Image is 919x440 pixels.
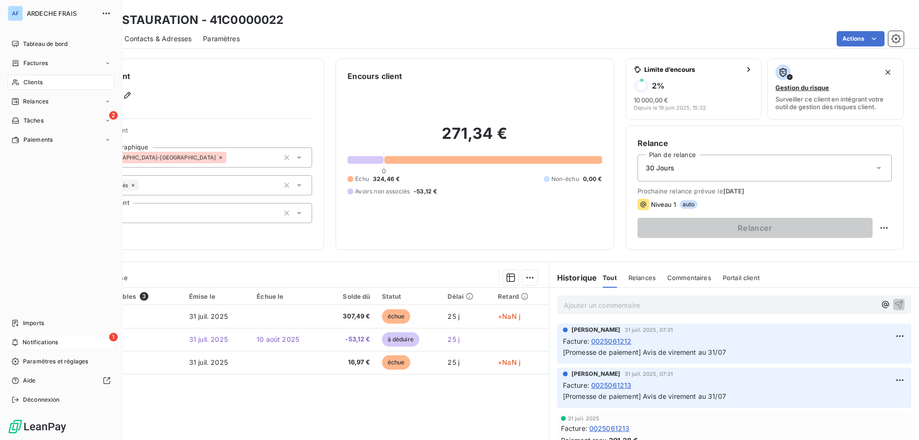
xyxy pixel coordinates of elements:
[226,153,234,162] input: Ajouter une valeur
[22,338,58,347] span: Notifications
[775,95,896,111] span: Surveiller ce client en intégrant votre outil de gestion des risques client.
[23,59,48,68] span: Factures
[109,333,118,341] span: 1
[563,380,589,390] span: Facture :
[628,274,656,282] span: Relances
[8,56,114,71] a: Factures
[23,319,44,327] span: Imports
[257,293,318,300] div: Échue le
[382,293,437,300] div: Statut
[257,335,299,343] span: 10 août 2025
[448,358,459,366] span: 25 j
[382,355,411,370] span: échue
[58,70,312,82] h6: Informations client
[8,132,114,147] a: Paiements
[723,187,745,195] span: [DATE]
[625,371,673,377] span: 31 juil. 2025, 07:31
[373,175,400,183] span: 324,46 €
[767,58,904,120] button: Gestion du risqueSurveiller ce client en intégrant votre outil de gestion des risques client.
[634,96,668,104] span: 10 000,00 €
[329,312,370,321] span: 307,49 €
[563,348,726,356] span: [Promesse de paiement] Avis de virement au 31/07
[23,116,44,125] span: Tâches
[638,218,873,238] button: Relancer
[139,181,146,190] input: Ajouter une valeur
[603,274,617,282] span: Tout
[329,335,370,344] span: -53,12 €
[591,380,632,390] span: 0025061213
[8,94,114,109] a: Relances
[775,84,829,91] span: Gestion du risque
[572,326,621,334] span: [PERSON_NAME]
[568,416,600,421] span: 31 juil. 2025
[77,292,178,301] div: Pièces comptables
[634,105,706,111] span: Depuis le 19 juin 2025, 15:32
[625,327,673,333] span: 31 juil. 2025, 07:31
[651,201,676,208] span: Niveau 1
[498,312,520,320] span: +NaN j
[347,124,602,153] h2: 271,34 €
[644,66,741,73] span: Limite d’encours
[140,292,148,301] span: 3
[638,187,892,195] span: Prochaine relance prévue le
[414,187,437,196] span: -53,12 €
[382,332,419,347] span: à déduire
[563,392,726,400] span: [Promesse de paiement] Avis de virement au 31/07
[189,293,245,300] div: Émise le
[551,175,579,183] span: Non-échu
[23,395,60,404] span: Déconnexion
[638,137,892,149] h6: Relance
[109,111,118,120] span: 2
[646,163,674,173] span: 30 Jours
[498,293,543,300] div: Retard
[667,274,711,282] span: Commentaires
[189,358,228,366] span: 31 juil. 2025
[589,423,630,433] span: 0025061213
[77,126,312,140] span: Propriétés Client
[23,40,67,48] span: Tableau de bord
[23,357,88,366] span: Paramètres et réglages
[88,155,216,160] span: Hors [GEOGRAPHIC_DATA]-[GEOGRAPHIC_DATA]
[448,312,459,320] span: 25 j
[203,34,240,44] span: Paramètres
[189,335,228,343] span: 31 juil. 2025
[124,34,191,44] span: Contacts & Adresses
[8,373,114,388] a: Aide
[382,167,386,175] span: 0
[329,358,370,367] span: 16,97 €
[23,376,36,385] span: Aide
[591,336,632,346] span: 0025061212
[347,70,402,82] h6: Encours client
[8,354,114,369] a: Paramètres et réglages
[23,135,53,144] span: Paiements
[572,370,621,378] span: [PERSON_NAME]
[355,175,369,183] span: Échu
[8,6,23,21] div: AF
[8,419,67,434] img: Logo LeanPay
[498,358,520,366] span: +NaN j
[23,97,48,106] span: Relances
[8,75,114,90] a: Clients
[837,31,885,46] button: Actions
[23,78,43,87] span: Clients
[448,335,459,343] span: 25 j
[561,423,587,433] span: Facture :
[723,274,760,282] span: Portail client
[563,336,589,346] span: Facture :
[8,113,114,128] a: 2Tâches
[626,58,762,120] button: Limite d’encours2%10 000,00 €Depuis le 19 juin 2025, 15:32
[8,316,114,331] a: Imports
[8,36,114,52] a: Tableau de bord
[329,293,370,300] div: Solde dû
[448,293,486,300] div: Délai
[382,309,411,324] span: échue
[189,312,228,320] span: 31 juil. 2025
[680,200,698,209] span: auto
[549,272,597,283] h6: Historique
[84,11,283,29] h3: API RESTAURATION - 41C0000022
[355,187,410,196] span: Avoirs non associés
[886,407,909,430] iframe: Intercom live chat
[27,10,96,17] span: ARDECHE FRAIS
[652,81,664,90] h6: 2 %
[583,175,602,183] span: 0,00 €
